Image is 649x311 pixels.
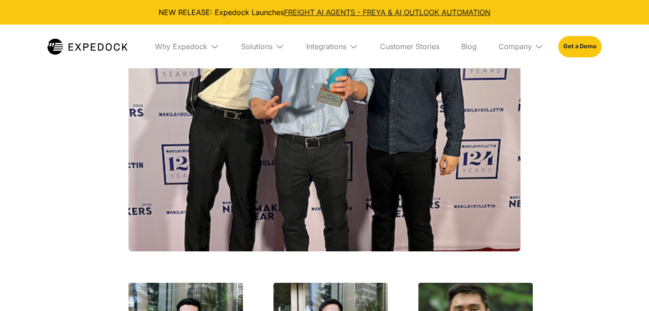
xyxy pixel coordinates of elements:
[603,267,649,311] iframe: Chat Widget
[491,25,551,68] div: Company
[499,42,532,51] div: Company
[454,25,484,68] a: Blog
[299,25,366,68] div: Integrations
[241,42,273,51] div: Solutions
[148,25,227,68] div: Why Expedock
[373,25,447,68] a: Customer Stories
[7,7,642,17] div: NEW RELEASE: Expedock Launches
[558,36,602,57] a: Get a Demo
[306,42,346,51] div: Integrations
[155,42,207,51] div: Why Expedock
[234,25,292,68] div: Solutions
[284,8,490,17] a: FREIGHT AI AGENTS - FREYA & AI OUTLOOK AUTOMATION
